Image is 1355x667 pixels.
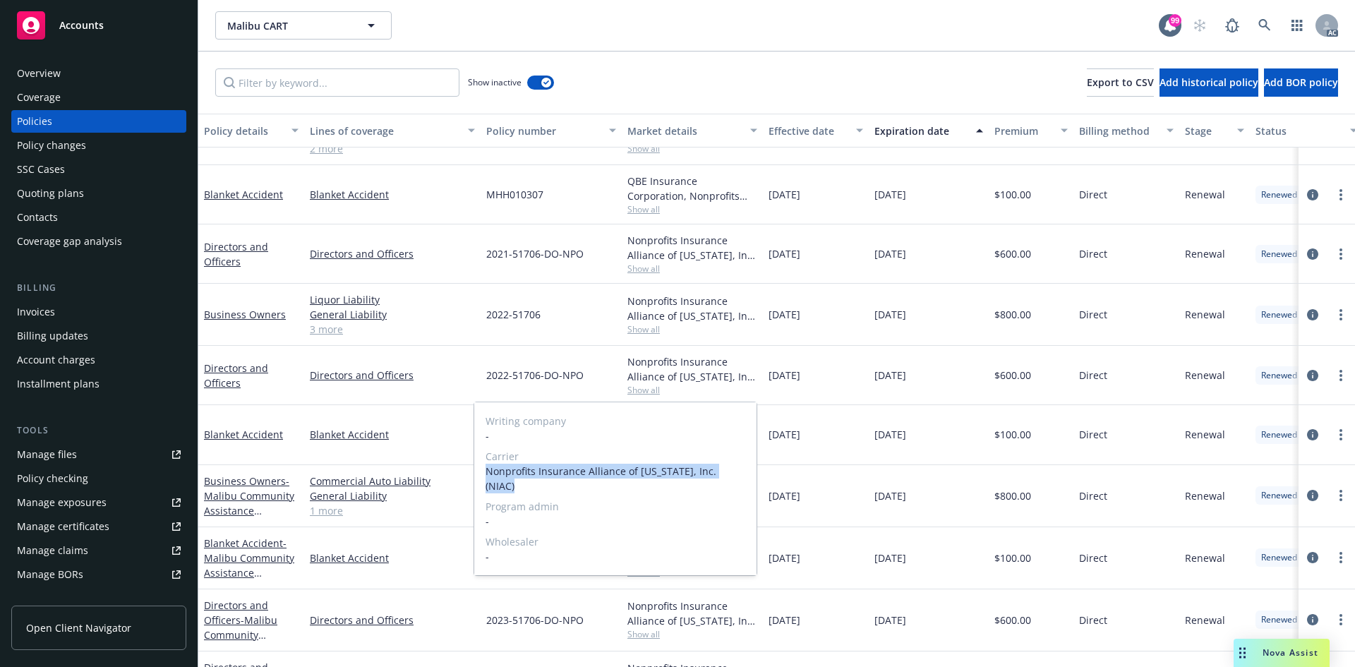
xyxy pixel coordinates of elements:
[204,536,294,609] a: Blanket Accident
[994,307,1031,322] span: $800.00
[17,325,88,347] div: Billing updates
[1160,68,1258,97] button: Add historical policy
[1185,187,1225,202] span: Renewal
[11,467,186,490] a: Policy checking
[1185,427,1225,442] span: Renewal
[204,361,268,390] a: Directors and Officers
[17,587,124,610] div: Summary of insurance
[310,368,475,383] a: Directors and Officers
[769,124,848,138] div: Effective date
[310,307,475,322] a: General Liability
[310,427,475,442] a: Blanket Accident
[627,323,757,335] span: Show all
[874,307,906,322] span: [DATE]
[17,62,61,85] div: Overview
[1179,114,1250,148] button: Stage
[1304,611,1321,628] a: circleInformation
[1169,14,1181,27] div: 99
[11,301,186,323] a: Invoices
[1332,186,1349,203] a: more
[1185,613,1225,627] span: Renewal
[994,246,1031,261] span: $600.00
[1185,488,1225,503] span: Renewal
[486,534,745,549] span: Wholesaler
[1304,186,1321,203] a: circleInformation
[622,114,763,148] button: Market details
[486,368,584,383] span: 2022-51706-DO-NPO
[1304,487,1321,504] a: circleInformation
[1264,76,1338,89] span: Add BOR policy
[11,6,186,45] a: Accounts
[627,354,757,384] div: Nonprofits Insurance Alliance of [US_STATE], Inc. (NIAC)
[11,86,186,109] a: Coverage
[874,368,906,383] span: [DATE]
[310,474,475,488] a: Commercial Auto Liability
[1332,306,1349,323] a: more
[17,301,55,323] div: Invoices
[17,563,83,586] div: Manage BORs
[1079,488,1107,503] span: Direct
[486,449,745,464] span: Carrier
[17,373,100,395] div: Installment plans
[1304,367,1321,384] a: circleInformation
[1304,426,1321,443] a: circleInformation
[627,294,757,323] div: Nonprofits Insurance Alliance of [US_STATE], Inc. (NIAC)
[1185,368,1225,383] span: Renewal
[17,158,65,181] div: SSC Cases
[1261,428,1297,441] span: Renewed
[11,349,186,371] a: Account charges
[1332,487,1349,504] a: more
[627,233,757,263] div: Nonprofits Insurance Alliance of [US_STATE], Inc. (NIAC)
[198,114,304,148] button: Policy details
[1079,307,1107,322] span: Direct
[17,539,88,562] div: Manage claims
[1079,368,1107,383] span: Direct
[11,206,186,229] a: Contacts
[769,613,800,627] span: [DATE]
[1332,549,1349,566] a: more
[989,114,1073,148] button: Premium
[627,124,742,138] div: Market details
[310,613,475,627] a: Directors and Officers
[1332,611,1349,628] a: more
[1185,124,1229,138] div: Stage
[1251,11,1279,40] a: Search
[1332,426,1349,443] a: more
[1087,76,1154,89] span: Export to CSV
[994,427,1031,442] span: $100.00
[874,488,906,503] span: [DATE]
[1283,11,1311,40] a: Switch app
[11,539,186,562] a: Manage claims
[215,11,392,40] button: Malibu CART
[11,134,186,157] a: Policy changes
[11,587,186,610] a: Summary of insurance
[11,230,186,253] a: Coverage gap analysis
[1304,246,1321,263] a: circleInformation
[627,174,757,203] div: QBE Insurance Corporation, Nonprofits Insurance Alliance of [US_STATE], Inc. (NIAC)
[310,187,475,202] a: Blanket Accident
[994,124,1052,138] div: Premium
[1186,11,1214,40] a: Start snowing
[486,414,745,428] span: Writing company
[994,187,1031,202] span: $100.00
[17,182,84,205] div: Quoting plans
[468,76,522,88] span: Show inactive
[17,515,109,538] div: Manage certificates
[627,628,757,640] span: Show all
[204,474,294,547] span: - Malibu Community Assistance Resource Team (Malibu CART)
[486,464,745,493] span: Nonprofits Insurance Alliance of [US_STATE], Inc. (NIAC)
[11,515,186,538] a: Manage certificates
[1332,367,1349,384] a: more
[11,491,186,514] a: Manage exposures
[227,18,349,33] span: Malibu CART
[17,230,122,253] div: Coverage gap analysis
[1079,551,1107,565] span: Direct
[486,187,543,202] span: MHH010307
[486,549,745,564] span: -
[486,124,601,138] div: Policy number
[869,114,989,148] button: Expiration date
[204,308,286,321] a: Business Owners
[627,263,757,275] span: Show all
[1079,246,1107,261] span: Direct
[874,551,906,565] span: [DATE]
